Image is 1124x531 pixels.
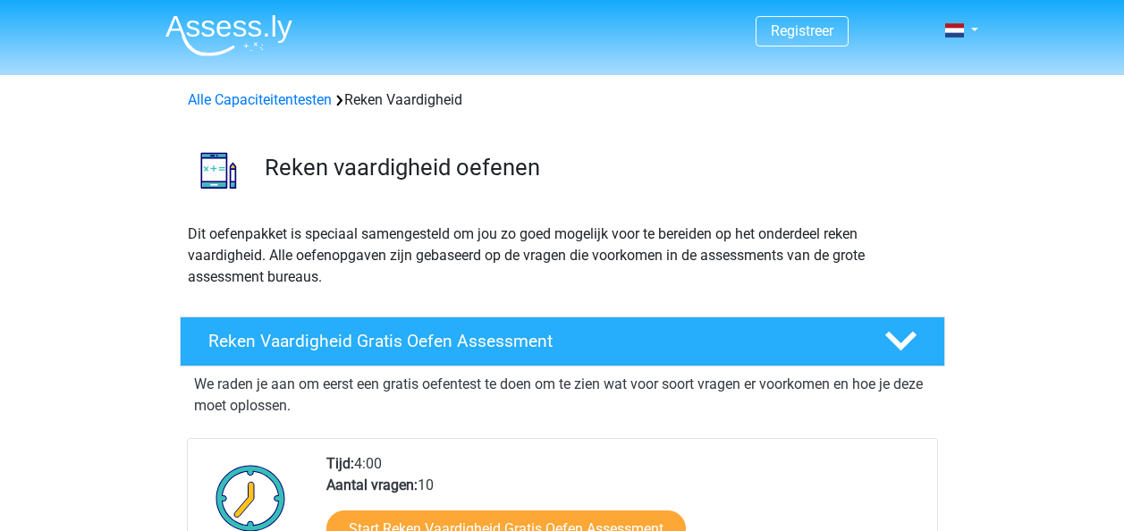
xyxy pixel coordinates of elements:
h4: Reken Vaardigheid Gratis Oefen Assessment [208,331,856,351]
img: reken vaardigheid [181,132,257,208]
a: Alle Capaciteitentesten [188,91,332,108]
b: Tijd: [326,455,354,472]
img: Assessly [165,14,292,56]
a: Registreer [771,22,833,39]
p: Dit oefenpakket is speciaal samengesteld om jou zo goed mogelijk voor te bereiden op het onderdee... [188,223,937,288]
div: Reken Vaardigheid [181,89,944,111]
a: Reken Vaardigheid Gratis Oefen Assessment [173,316,952,367]
h3: Reken vaardigheid oefenen [265,154,931,181]
p: We raden je aan om eerst een gratis oefentest te doen om te zien wat voor soort vragen er voorkom... [194,374,931,417]
b: Aantal vragen: [326,476,418,493]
